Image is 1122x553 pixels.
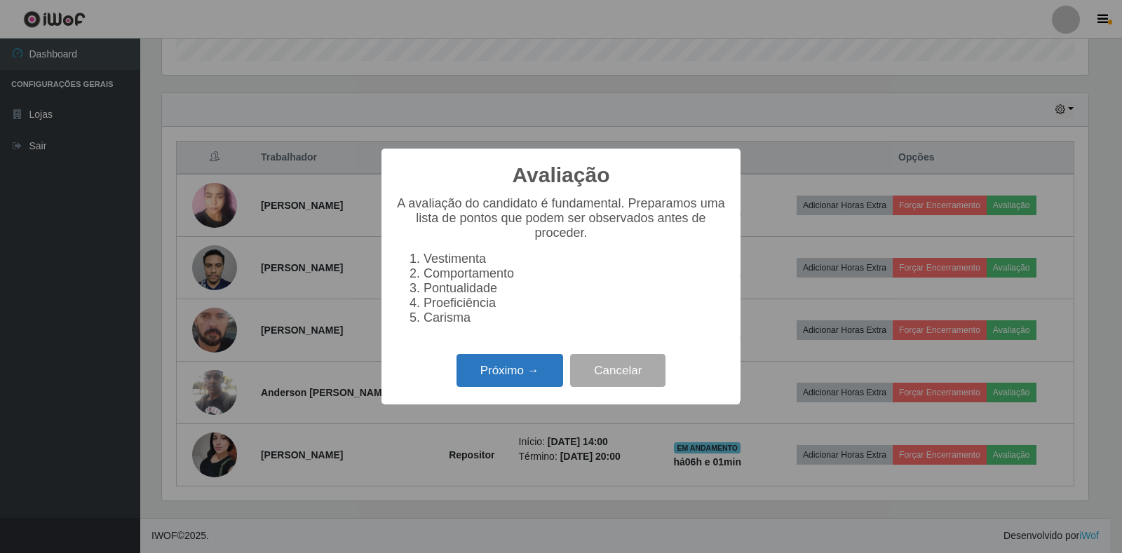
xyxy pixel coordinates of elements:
[424,266,726,281] li: Comportamento
[457,354,563,387] button: Próximo →
[513,163,610,188] h2: Avaliação
[424,310,726,325] li: Carisma
[396,196,726,240] p: A avaliação do candidato é fundamental. Preparamos uma lista de pontos que podem ser observados a...
[570,354,665,387] button: Cancelar
[424,281,726,296] li: Pontualidade
[424,296,726,310] li: Proeficiência
[424,252,726,266] li: Vestimenta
